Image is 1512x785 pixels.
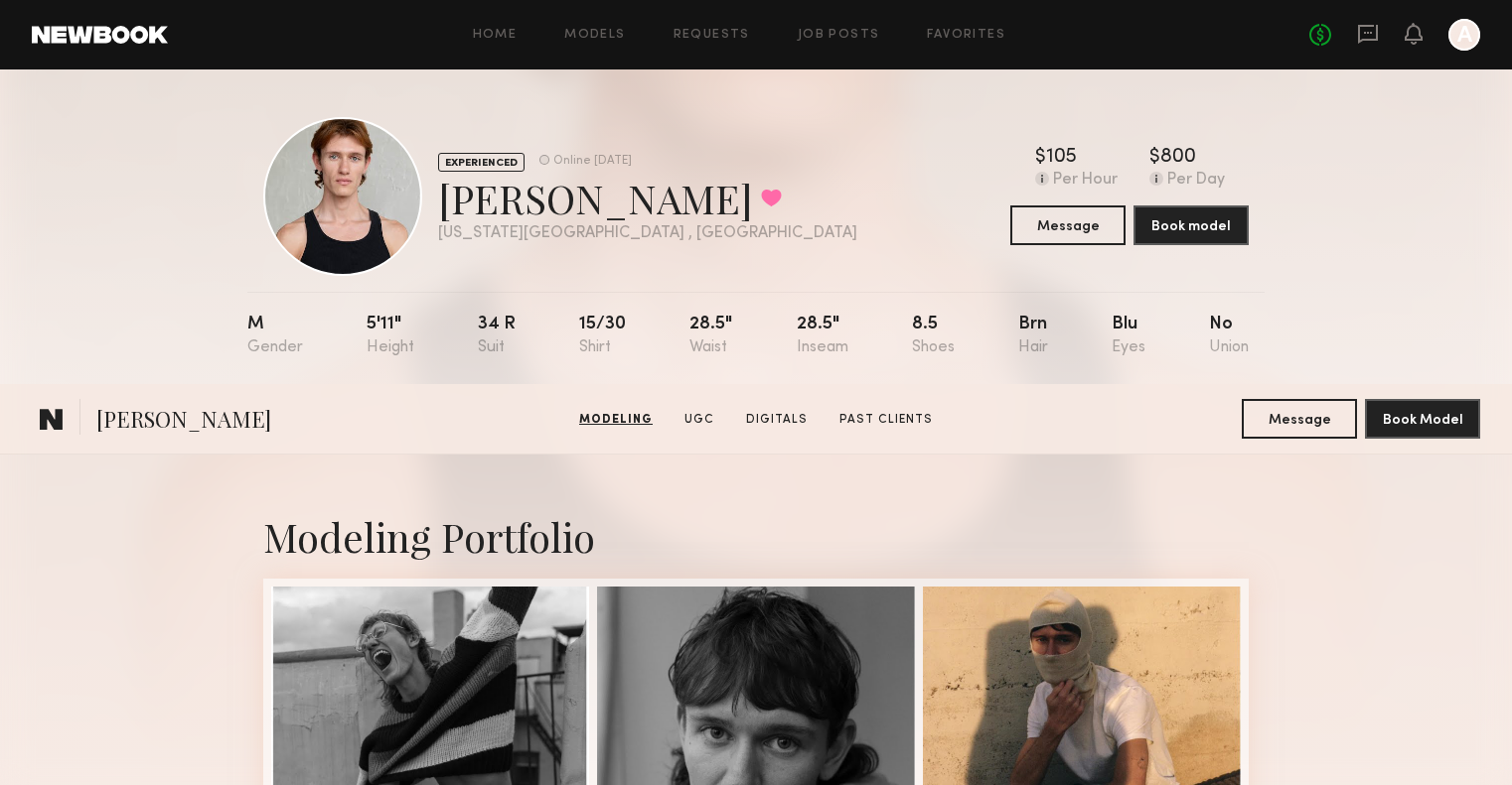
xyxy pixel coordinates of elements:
div: Per Hour [1053,172,1118,190]
div: 34 r [478,316,516,356]
button: Message [1242,399,1357,439]
div: [PERSON_NAME] [438,172,857,224]
div: 800 [1160,148,1196,168]
div: 5'11" [367,316,414,356]
a: Digitals [738,411,816,429]
a: Home [473,29,518,42]
div: EXPERIENCED [438,153,525,172]
div: Blu [1112,316,1145,356]
div: 8.5 [912,316,955,356]
a: Job Posts [798,29,880,42]
a: A [1448,19,1480,51]
div: [US_STATE][GEOGRAPHIC_DATA] , [GEOGRAPHIC_DATA] [438,225,857,242]
a: Favorites [927,29,1005,42]
div: 15/30 [579,316,626,356]
a: Book Model [1365,410,1480,427]
div: Modeling Portfolio [263,510,1249,563]
button: Book model [1134,205,1249,245]
a: Past Clients [832,411,941,429]
div: Online [DATE] [553,155,632,168]
div: 105 [1046,148,1077,168]
div: Brn [1018,316,1048,356]
a: UGC [677,411,722,429]
a: Requests [674,29,750,42]
div: No [1209,316,1249,356]
div: Per Day [1167,172,1225,190]
span: [PERSON_NAME] [96,404,271,439]
button: Book Model [1365,399,1480,439]
div: 28.5" [689,316,732,356]
div: $ [1149,148,1160,168]
div: M [247,316,303,356]
div: $ [1035,148,1046,168]
a: Models [564,29,625,42]
a: Modeling [571,411,661,429]
div: 28.5" [797,316,848,356]
button: Message [1010,205,1126,245]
